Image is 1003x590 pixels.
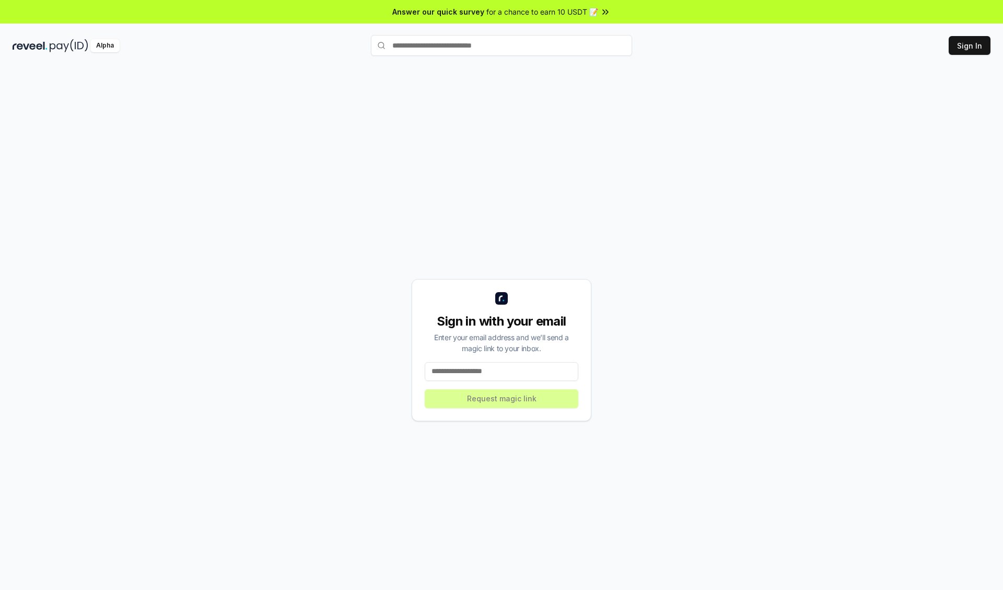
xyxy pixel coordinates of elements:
span: for a chance to earn 10 USDT 📝 [486,6,598,17]
div: Enter your email address and we’ll send a magic link to your inbox. [425,332,578,354]
span: Answer our quick survey [392,6,484,17]
button: Sign In [949,36,990,55]
div: Alpha [90,39,120,52]
img: pay_id [50,39,88,52]
div: Sign in with your email [425,313,578,330]
img: logo_small [495,292,508,305]
img: reveel_dark [13,39,48,52]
